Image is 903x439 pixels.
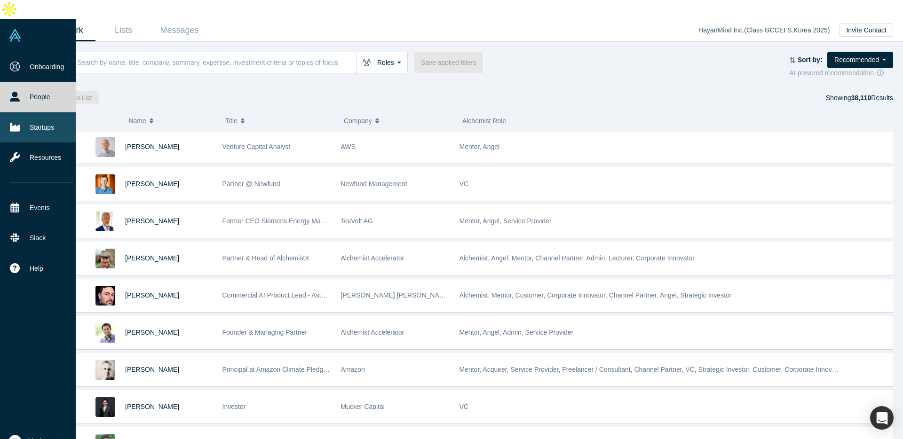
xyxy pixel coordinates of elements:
div: Showing [826,91,893,104]
img: Ralf Christian's Profile Image [95,212,115,231]
button: Roles [356,52,408,73]
span: TesVolt AG [341,217,373,225]
a: [PERSON_NAME] [125,366,179,373]
span: Partner & Head of AlchemistX [222,254,309,262]
span: Mucker Capital [341,403,385,410]
img: Richard Svinkin's Profile Image [95,286,115,306]
button: Invite Contact [840,24,893,37]
span: Name [128,111,146,131]
span: Help [30,264,43,274]
div: HayanMind Inc. ( Class GCCEI S.Korea 2025 ) [698,25,840,35]
span: Investor [222,403,246,410]
a: [PERSON_NAME] [125,254,179,262]
a: [PERSON_NAME] [125,329,179,336]
strong: 38,110 [851,94,871,102]
button: Company [344,111,452,131]
a: [PERSON_NAME] [125,291,179,299]
span: Former CEO Siemens Energy Management Division of SIEMENS AG [222,217,425,225]
img: Nick Ellis's Profile Image [95,360,115,380]
a: Lists [95,19,151,41]
img: Jerry Chen's Profile Image [95,397,115,417]
span: Alchemist, Angel, Mentor, Channel Partner, Admin, Lecturer, Corporate Innovator [459,254,695,262]
strong: Sort by: [798,56,823,63]
button: Recommended [827,52,893,68]
button: Add to List [55,91,99,104]
img: Ravi Belani's Profile Image [95,323,115,343]
div: AI-powered recommendation [789,68,893,78]
span: Principal at Amazon Climate Pledge Fund [222,366,344,373]
span: Alchemist Accelerator [341,254,404,262]
span: Mentor, Acquirer, Service Provider, Freelancer / Consultant, Channel Partner, VC, Strategic Inves... [459,366,871,373]
span: Title [225,111,238,131]
input: Search by name, title, company, summary, expertise, investment criteria or topics of focus [76,51,356,73]
span: Founder & Managing Partner [222,329,308,336]
span: Alchemist Accelerator [341,329,404,336]
span: Results [851,94,893,102]
img: Alex Ha's Profile Image [95,137,115,157]
span: Mentor, Angel [459,143,500,150]
button: Save applied filters [414,52,483,73]
span: Partner @ Newfund [222,180,280,188]
img: Ian Bergman's Profile Image [95,249,115,268]
button: Name [128,111,215,131]
img: Henri Deshays's Profile Image [95,174,115,194]
span: Amazon [341,366,365,373]
span: Alchemist Role [462,117,506,125]
span: Venture Capital Analyst [222,143,291,150]
button: Title [225,111,334,131]
span: Mentor, Angel, Admin, Service Provider [459,329,574,336]
span: [PERSON_NAME] [PERSON_NAME] Capital [341,291,474,299]
span: Newfund Management [341,180,407,188]
a: [PERSON_NAME] [125,180,179,188]
span: Commercial AI Product Lead - Astellas & Angel Investor - [PERSON_NAME] [PERSON_NAME] Capital, Alc... [222,291,571,299]
a: [PERSON_NAME] [125,143,179,150]
span: Company [344,111,372,131]
span: AWS [341,143,356,150]
a: [PERSON_NAME] [125,217,179,225]
a: [PERSON_NAME] [125,403,179,410]
span: Alchemist, Mentor, Customer, Corporate Innovator, Channel Partner, Angel, Strategic Investor [459,291,732,299]
a: Messages [151,19,207,41]
span: VC [459,180,468,188]
span: VC [459,403,468,410]
span: Mentor, Angel, Service Provider [459,217,552,225]
img: Alchemist Vault Logo [8,29,22,42]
